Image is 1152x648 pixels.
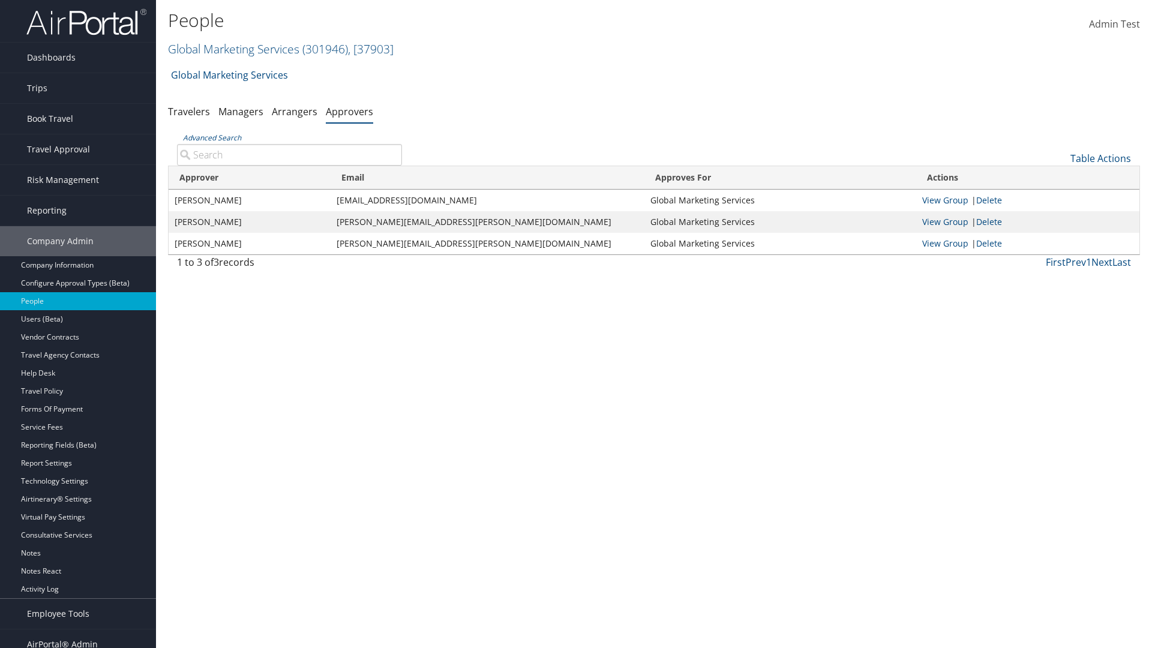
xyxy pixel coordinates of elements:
td: Global Marketing Services [644,233,916,254]
a: Table Actions [1070,152,1131,165]
a: View Approver's Group [922,238,968,249]
td: [PERSON_NAME] [169,233,331,254]
span: Risk Management [27,165,99,195]
a: Delete [976,216,1002,227]
span: ( 301946 ) [302,41,348,57]
a: Approvers [326,105,373,118]
td: [PERSON_NAME] [169,190,331,211]
span: Dashboards [27,43,76,73]
span: Travel Approval [27,134,90,164]
td: | [916,190,1139,211]
th: Email: activate to sort column ascending [331,166,644,190]
th: Approver: activate to sort column descending [169,166,331,190]
a: First [1046,256,1066,269]
a: Global Marketing Services [171,63,288,87]
span: , [ 37903 ] [348,41,394,57]
span: Trips [27,73,47,103]
a: Managers [218,105,263,118]
a: Last [1112,256,1131,269]
span: Book Travel [27,104,73,134]
img: airportal-logo.png [26,8,146,36]
h1: People [168,8,816,33]
a: Global Marketing Services [168,41,394,57]
td: | [916,211,1139,233]
span: Admin Test [1089,17,1140,31]
span: Reporting [27,196,67,226]
span: Company Admin [27,226,94,256]
a: Travelers [168,105,210,118]
input: Advanced Search [177,144,402,166]
a: Advanced Search [183,133,241,143]
a: 1 [1086,256,1091,269]
a: Admin Test [1089,6,1140,43]
a: Delete [976,194,1002,206]
span: Employee Tools [27,599,89,629]
td: Global Marketing Services [644,211,916,233]
a: View Approver's Group [922,194,968,206]
th: Actions [916,166,1139,190]
a: Prev [1066,256,1086,269]
a: Arrangers [272,105,317,118]
td: [PERSON_NAME][EMAIL_ADDRESS][PERSON_NAME][DOMAIN_NAME] [331,233,644,254]
a: Next [1091,256,1112,269]
th: Approves For: activate to sort column ascending [644,166,916,190]
td: [PERSON_NAME][EMAIL_ADDRESS][PERSON_NAME][DOMAIN_NAME] [331,211,644,233]
td: Global Marketing Services [644,190,916,211]
span: 3 [214,256,219,269]
a: Delete [976,238,1002,249]
a: View Approver's Group [922,216,968,227]
td: [PERSON_NAME] [169,211,331,233]
td: [EMAIL_ADDRESS][DOMAIN_NAME] [331,190,644,211]
td: | [916,233,1139,254]
div: 1 to 3 of records [177,255,402,275]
